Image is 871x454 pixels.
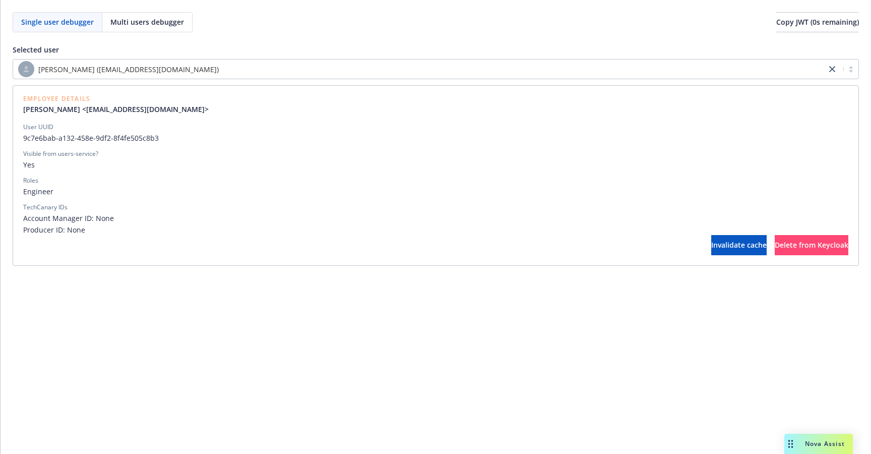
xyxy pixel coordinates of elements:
div: Visible from users-service? [23,149,98,158]
span: Producer ID: None [23,224,848,235]
span: Copy JWT ( 0 s remaining) [776,17,859,27]
span: [PERSON_NAME] ([EMAIL_ADDRESS][DOMAIN_NAME]) [38,64,219,75]
div: User UUID [23,123,53,132]
button: Copy JWT (0s remaining) [776,12,859,32]
span: Nova Assist [805,439,845,448]
span: Single user debugger [21,17,94,27]
span: Employee Details [23,96,217,102]
div: TechCanary IDs [23,203,68,212]
div: Roles [23,176,38,185]
span: 9c7e6bab-a132-458e-9df2-8f4fe505c8b3 [23,133,848,143]
button: Delete from Keycloak [775,235,848,255]
span: Multi users debugger [110,17,184,27]
span: Delete from Keycloak [775,240,848,250]
a: [PERSON_NAME] <[EMAIL_ADDRESS][DOMAIN_NAME]> [23,104,217,115]
span: Engineer [23,186,848,197]
span: Account Manager ID: None [23,213,848,223]
button: Nova Assist [784,434,853,454]
a: close [826,63,838,75]
span: Yes [23,159,848,170]
span: [PERSON_NAME] ([EMAIL_ADDRESS][DOMAIN_NAME]) [18,61,821,77]
span: Invalidate cache [711,240,767,250]
div: Drag to move [784,434,797,454]
span: Selected user [13,45,59,54]
button: Invalidate cache [711,235,767,255]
